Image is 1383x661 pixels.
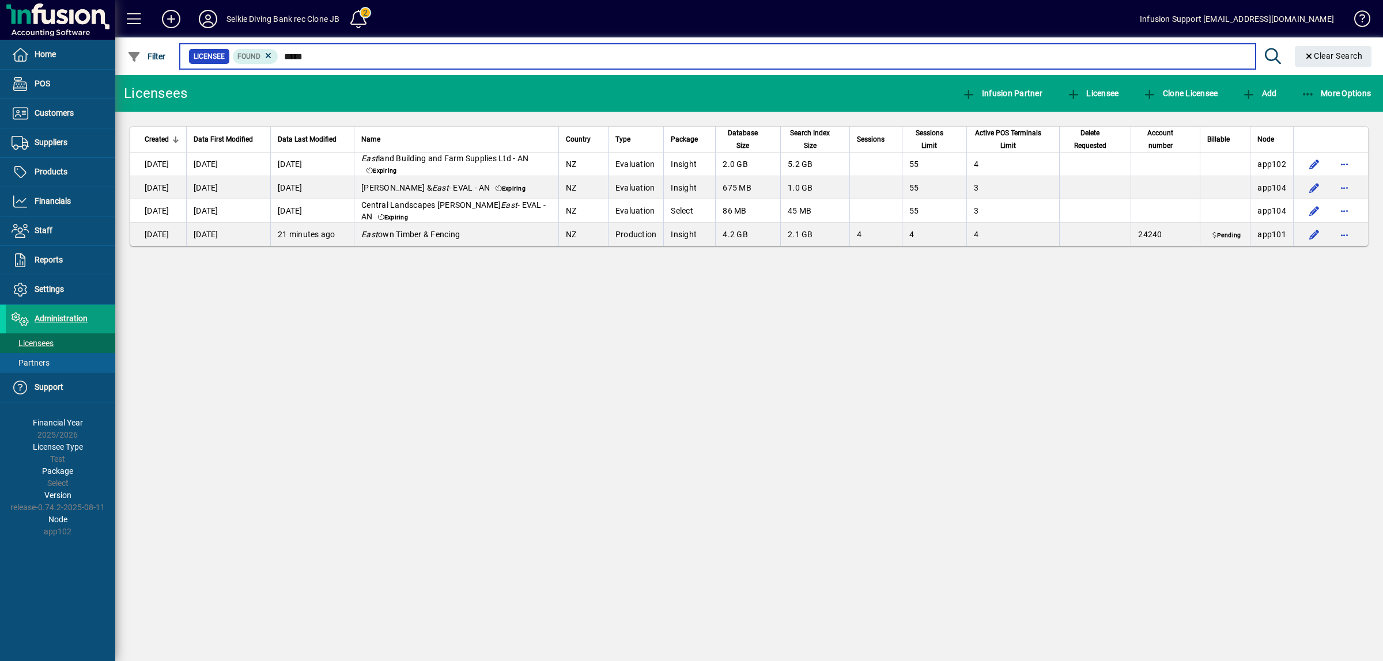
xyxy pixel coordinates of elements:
[1242,89,1276,98] span: Add
[715,199,780,223] td: 86 MB
[233,49,278,64] mat-chip: Found Status: Found
[1140,83,1220,104] button: Clone Licensee
[6,373,115,402] a: Support
[35,196,71,206] span: Financials
[1143,89,1218,98] span: Clone Licensee
[6,333,115,353] a: Licensees
[6,40,115,69] a: Home
[788,127,832,152] span: Search Index Size
[1301,89,1371,98] span: More Options
[270,176,354,199] td: [DATE]
[974,127,1042,152] span: Active POS Terminals Limit
[44,491,71,500] span: Version
[723,127,763,152] span: Database Size
[270,223,354,246] td: 21 minutes ago
[35,284,64,294] span: Settings
[558,153,608,176] td: NZ
[1305,178,1324,197] button: Edit
[6,187,115,216] a: Financials
[6,246,115,275] a: Reports
[1207,133,1243,146] div: Billable
[194,133,263,146] div: Data First Modified
[6,216,115,245] a: Staff
[715,223,780,246] td: 4.2 GB
[194,51,225,62] span: Licensee
[1140,10,1334,28] div: Infusion Support [EMAIL_ADDRESS][DOMAIN_NAME]
[493,184,528,193] span: Expiring
[35,79,50,88] span: POS
[902,223,966,246] td: 4
[857,133,885,146] span: Sessions
[1257,183,1286,192] span: app104.prod.infusionbusinesssoftware.com
[130,176,186,199] td: [DATE]
[663,199,715,223] td: Select
[1067,127,1113,152] span: Delete Requested
[558,199,608,223] td: NZ
[145,133,169,146] span: Created
[663,176,715,199] td: Insight
[1335,155,1354,173] button: More options
[33,442,83,451] span: Licensee Type
[194,133,253,146] span: Data First Modified
[909,127,949,152] span: Sessions Limit
[35,50,56,59] span: Home
[35,226,52,235] span: Staff
[6,70,115,98] a: POS
[33,418,83,427] span: Financial Year
[153,9,190,29] button: Add
[959,83,1045,104] button: Infusion Partner
[145,133,179,146] div: Created
[6,353,115,373] a: Partners
[124,84,187,102] div: Licensees
[608,176,664,199] td: Evaluation
[1295,46,1372,67] button: Clear
[1257,133,1274,146] span: Node
[361,133,551,146] div: Name
[663,153,715,176] td: Insight
[35,255,63,264] span: Reports
[715,176,780,199] td: 675 MB
[432,183,449,192] em: East
[1335,178,1354,197] button: More options
[663,223,715,246] td: Insight
[1067,89,1119,98] span: Licensee
[190,9,226,29] button: Profile
[1064,83,1122,104] button: Licensee
[270,153,354,176] td: [DATE]
[902,176,966,199] td: 55
[6,158,115,187] a: Products
[909,127,959,152] div: Sessions Limit
[671,133,708,146] div: Package
[780,223,849,246] td: 2.1 GB
[130,199,186,223] td: [DATE]
[364,166,399,176] span: Expiring
[1207,133,1230,146] span: Billable
[671,133,698,146] span: Package
[361,133,380,146] span: Name
[35,138,67,147] span: Suppliers
[615,133,630,146] span: Type
[6,275,115,304] a: Settings
[780,199,849,223] td: 45 MB
[1067,127,1124,152] div: Delete Requested
[361,200,546,221] span: Central Landscapes [PERSON_NAME] - EVAL - AN
[35,108,74,117] span: Customers
[1257,206,1286,215] span: app104.prod.infusionbusinesssoftware.com
[130,153,186,176] td: [DATE]
[1138,127,1182,152] span: Account number
[566,133,601,146] div: Country
[501,200,517,210] em: East
[857,133,895,146] div: Sessions
[974,127,1052,152] div: Active POS Terminals Limit
[1305,155,1324,173] button: Edit
[608,199,664,223] td: Evaluation
[1335,225,1354,244] button: More options
[127,52,166,61] span: Filter
[226,10,339,28] div: Selkie Diving Bank rec Clone JB
[270,199,354,223] td: [DATE]
[12,358,50,367] span: Partners
[1298,83,1374,104] button: More Options
[902,153,966,176] td: 55
[780,153,849,176] td: 5.2 GB
[1257,159,1286,169] span: app102.prod.infusionbusinesssoftware.com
